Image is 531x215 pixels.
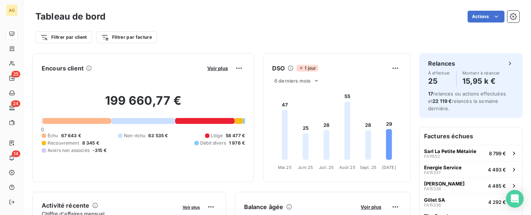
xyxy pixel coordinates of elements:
span: Voir plus [207,65,228,71]
span: FA15336 [424,203,441,207]
span: 8 345 € [82,140,99,146]
span: Gillet SA [424,197,445,203]
span: 4 485 € [488,183,506,189]
h6: Activité récente [42,201,89,210]
button: Voir plus [205,65,230,72]
span: 63 535 € [148,132,168,139]
h2: 199 660,77 € [42,93,245,115]
tspan: Sept. 25 [360,165,376,170]
button: Gillet SAFA153364 292 € [420,194,522,210]
span: 25 [11,71,20,77]
span: Avoirs non associés [48,147,90,154]
tspan: Juil. 25 [319,165,334,170]
span: -315 € [93,147,107,154]
button: Sarl La Petite MétairieFA115528 799 € [420,145,522,161]
button: Voir plus [180,204,202,210]
span: 1 976 € [229,140,245,146]
span: 14 [12,150,20,157]
span: relances ou actions effectuées et relancés la semaine dernière. [428,91,506,111]
span: À effectuer [428,71,450,75]
button: Actions [468,11,504,22]
tspan: Mai 25 [278,165,292,170]
span: Litige [211,132,223,139]
span: 17 [428,91,433,97]
span: Non-échu [124,132,145,139]
h6: DSO [272,64,285,73]
h3: Tableau de bord [35,10,105,23]
span: 4 292 € [488,199,506,205]
span: Sarl La Petite Métairie [424,148,476,154]
h6: Relances [428,59,455,68]
tspan: [DATE] [382,165,396,170]
button: [PERSON_NAME]FA153384 485 € [420,177,522,194]
span: Voir plus [183,205,200,210]
button: Energie ServiceFA153374 493 € [420,161,522,177]
span: 58 477 € [226,132,245,139]
h6: Encours client [42,64,84,73]
h4: 25 [428,75,450,87]
div: AG [6,4,18,16]
span: 8 799 € [489,150,506,156]
span: FA11552 [424,154,440,159]
span: 0 [41,126,44,132]
span: 67 643 € [61,132,81,139]
span: Débit divers [200,140,226,146]
span: 6 derniers mois [274,78,310,84]
tspan: Juin 25 [298,165,313,170]
span: 4 493 € [488,167,506,173]
span: 22 119 € [433,98,452,104]
h6: Balance âgée [244,202,284,211]
div: Open Intercom Messenger [506,190,524,208]
button: Filtrer par facture [96,31,157,43]
span: Energie Service [424,164,462,170]
h4: 15,95 k € [462,75,500,87]
button: Voir plus [358,204,383,210]
tspan: Août 25 [339,165,355,170]
span: Recouvrement [48,140,79,146]
span: Échu [48,132,58,139]
span: [PERSON_NAME] [424,181,465,187]
span: FA15337 [424,170,441,175]
button: Filtrer par client [35,31,92,43]
span: 24 [11,100,20,107]
h6: Factures échues [420,127,522,145]
span: Montant à relancer [462,71,500,75]
span: 1 jour [296,65,318,72]
span: FA15338 [424,187,441,191]
span: Voir plus [361,204,381,210]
